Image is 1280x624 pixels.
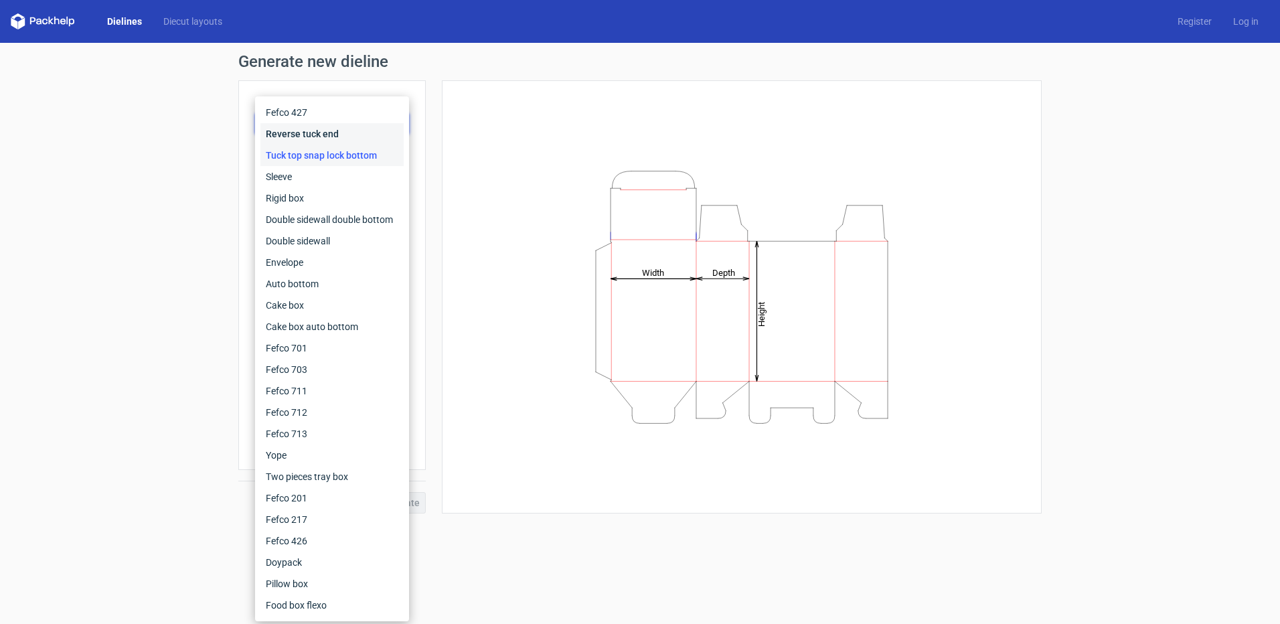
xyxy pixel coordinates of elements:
[260,402,404,423] div: Fefco 712
[260,445,404,466] div: Yope
[260,209,404,230] div: Double sidewall double bottom
[260,595,404,616] div: Food box flexo
[642,267,664,277] tspan: Width
[260,509,404,530] div: Fefco 217
[260,273,404,295] div: Auto bottom
[153,15,233,28] a: Diecut layouts
[260,252,404,273] div: Envelope
[260,316,404,337] div: Cake box auto bottom
[260,530,404,552] div: Fefco 426
[260,487,404,509] div: Fefco 201
[260,466,404,487] div: Two pieces tray box
[712,267,735,277] tspan: Depth
[260,166,404,187] div: Sleeve
[96,15,153,28] a: Dielines
[260,380,404,402] div: Fefco 711
[260,230,404,252] div: Double sidewall
[260,552,404,573] div: Doypack
[260,187,404,209] div: Rigid box
[1167,15,1222,28] a: Register
[756,301,767,326] tspan: Height
[260,359,404,380] div: Fefco 703
[260,123,404,145] div: Reverse tuck end
[1222,15,1269,28] a: Log in
[260,573,404,595] div: Pillow box
[238,54,1042,70] h1: Generate new dieline
[260,423,404,445] div: Fefco 713
[260,295,404,316] div: Cake box
[260,102,404,123] div: Fefco 427
[260,145,404,166] div: Tuck top snap lock bottom
[260,337,404,359] div: Fefco 701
